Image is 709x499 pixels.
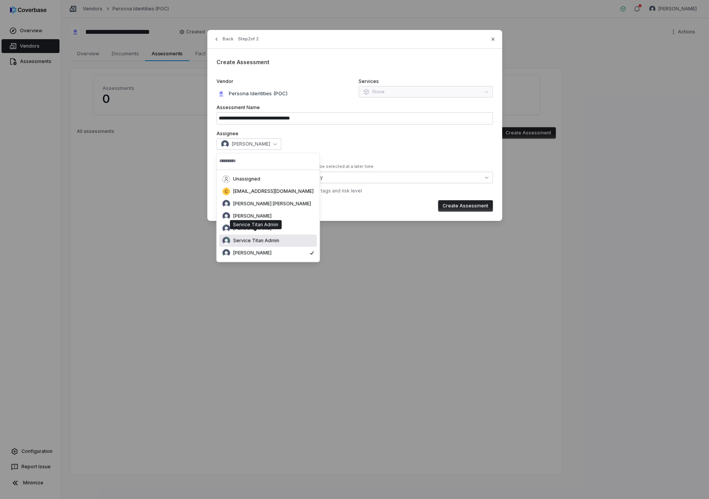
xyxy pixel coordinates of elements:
[222,200,230,207] img: Bastian Bartels avatar
[226,90,288,98] p: Persona Identities (POC)
[222,224,230,232] img: Maddalena Scampuddu avatar
[233,176,260,182] span: Unassigned
[233,201,311,207] span: [PERSON_NAME] [PERSON_NAME]
[222,187,230,195] span: c
[217,59,269,65] span: Create Assessment
[217,78,233,85] span: Vendor
[217,164,493,169] div: At least one control set is required, but this can be selected at a later time.
[221,140,229,148] img: Yuni Shin avatar
[233,188,314,194] span: [EMAIL_ADDRESS][DOMAIN_NAME]
[233,250,271,256] span: [PERSON_NAME]
[359,78,493,85] label: Services
[217,104,493,111] label: Assessment Name
[211,32,236,46] button: Back
[233,213,271,219] span: [PERSON_NAME]
[232,141,270,147] span: [PERSON_NAME]
[217,131,493,137] label: Assignee
[222,249,230,257] img: Yuni Shin avatar
[438,200,493,212] button: Create Assessment
[217,156,493,162] label: Control Sets
[238,36,259,42] span: Step 2 of 2
[233,237,279,244] span: Service Titan Admin
[222,237,230,244] img: Service Titan Admin avatar
[222,212,230,220] img: Darko Dimitrovski avatar
[219,173,317,259] div: Suggestions
[217,188,493,194] div: ✓ Auto-selected 1 control set based on vendor tags and risk level
[233,225,271,231] span: [PERSON_NAME]
[233,222,279,228] div: Service Titan Admin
